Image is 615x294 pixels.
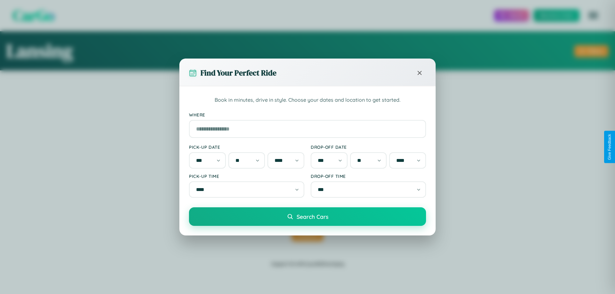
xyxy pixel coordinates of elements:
label: Pick-up Date [189,144,304,150]
button: Search Cars [189,207,426,226]
label: Drop-off Date [311,144,426,150]
p: Book in minutes, drive in style. Choose your dates and location to get started. [189,96,426,104]
label: Pick-up Time [189,173,304,179]
label: Where [189,112,426,117]
h3: Find Your Perfect Ride [201,68,276,78]
label: Drop-off Time [311,173,426,179]
span: Search Cars [297,213,328,220]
